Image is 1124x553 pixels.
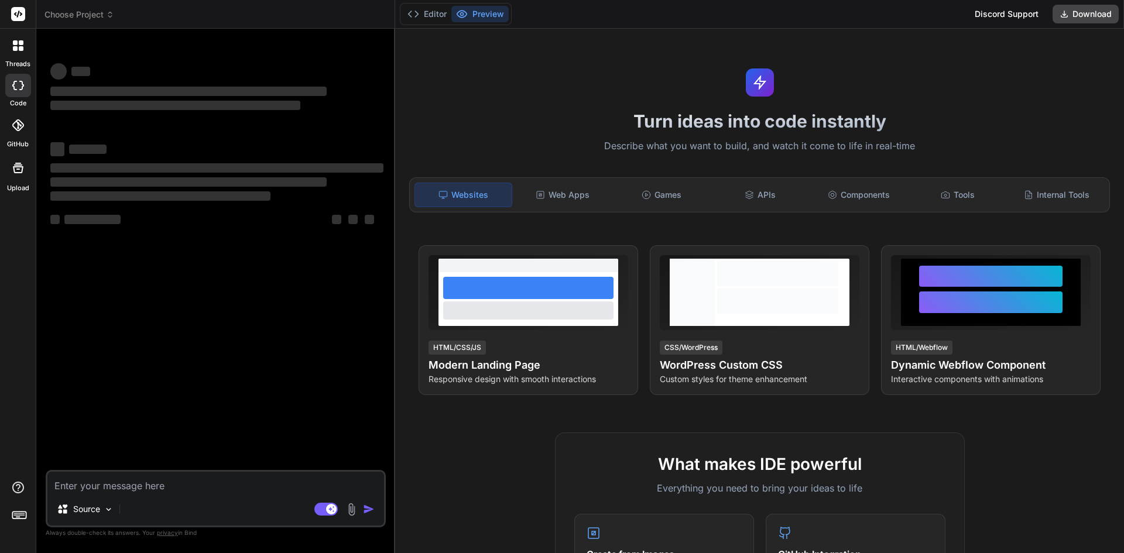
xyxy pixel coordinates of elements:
label: GitHub [7,139,29,149]
h4: Dynamic Webflow Component [891,357,1091,373]
h4: WordPress Custom CSS [660,357,859,373]
h2: What makes IDE powerful [574,452,945,476]
div: APIs [712,183,808,207]
h1: Turn ideas into code instantly [402,111,1117,132]
p: Custom styles for theme enhancement [660,373,859,385]
div: Components [811,183,907,207]
div: Discord Support [968,5,1046,23]
div: CSS/WordPress [660,341,722,355]
label: Upload [7,183,29,193]
span: ‌ [50,215,60,224]
div: HTML/CSS/JS [429,341,486,355]
span: ‌ [50,87,327,96]
p: Always double-check its answers. Your in Bind [46,527,386,538]
span: ‌ [64,215,121,224]
label: code [10,98,26,108]
span: ‌ [50,177,327,187]
span: ‌ [50,63,67,80]
div: Games [614,183,710,207]
span: ‌ [365,215,374,224]
p: Interactive components with animations [891,373,1091,385]
button: Preview [451,6,509,22]
button: Download [1053,5,1119,23]
p: Everything you need to bring your ideas to life [574,481,945,495]
img: icon [363,503,375,515]
button: Editor [403,6,451,22]
h4: Modern Landing Page [429,357,628,373]
span: ‌ [50,191,270,201]
span: ‌ [50,142,64,156]
div: Web Apps [515,183,611,207]
span: privacy [157,529,178,536]
div: Tools [910,183,1006,207]
span: ‌ [50,101,300,110]
img: attachment [345,503,358,516]
p: Describe what you want to build, and watch it come to life in real-time [402,139,1117,154]
p: Source [73,503,100,515]
span: Choose Project [44,9,114,20]
img: Pick Models [104,504,114,514]
span: ‌ [332,215,341,224]
div: Internal Tools [1008,183,1105,207]
span: ‌ [69,145,107,154]
div: Websites [414,183,512,207]
p: Responsive design with smooth interactions [429,373,628,385]
label: threads [5,59,30,69]
span: ‌ [71,67,90,76]
div: HTML/Webflow [891,341,952,355]
span: ‌ [348,215,358,224]
span: ‌ [50,163,383,173]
